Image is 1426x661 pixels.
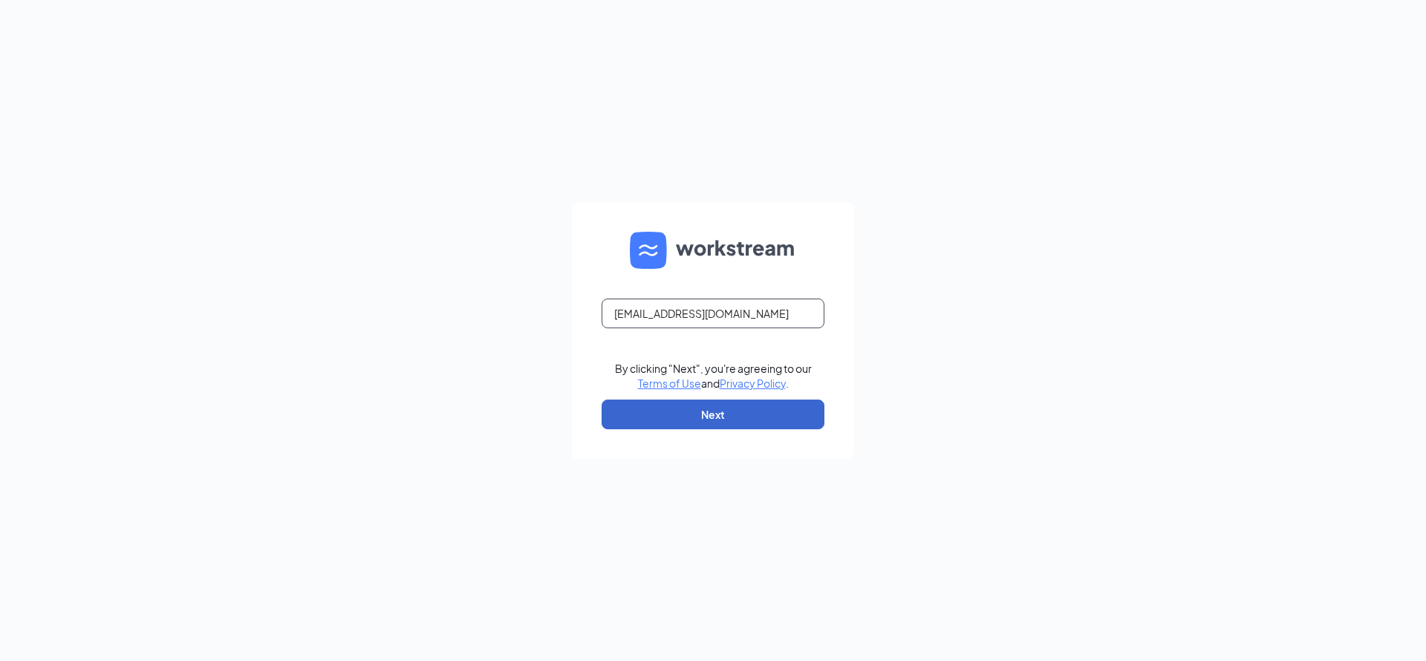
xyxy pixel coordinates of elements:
img: WS logo and Workstream text [630,232,796,269]
input: Email [602,299,824,328]
a: Terms of Use [638,377,701,390]
div: By clicking "Next", you're agreeing to our and . [615,361,812,391]
a: Privacy Policy [720,377,786,390]
button: Next [602,400,824,429]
